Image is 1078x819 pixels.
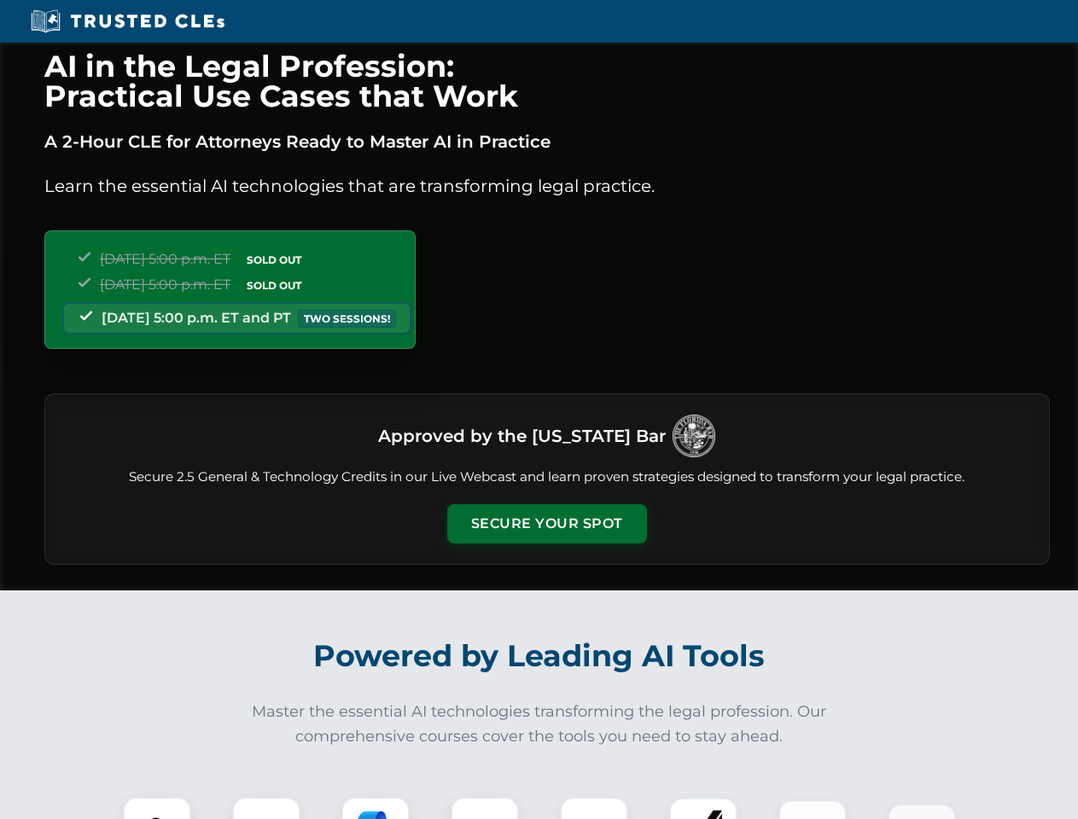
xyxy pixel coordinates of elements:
h3: Approved by the [US_STATE] Bar [378,421,666,451]
span: [DATE] 5:00 p.m. ET [100,276,230,293]
h2: Powered by Leading AI Tools [67,626,1012,686]
p: Learn the essential AI technologies that are transforming legal practice. [44,172,1050,200]
p: Master the essential AI technologies transforming the legal profession. Our comprehensive courses... [241,700,838,749]
button: Secure Your Spot [447,504,647,543]
img: Trusted CLEs [26,9,230,34]
h1: AI in the Legal Profession: Practical Use Cases that Work [44,51,1050,111]
p: Secure 2.5 General & Technology Credits in our Live Webcast and learn proven strategies designed ... [66,468,1028,487]
span: SOLD OUT [241,251,307,269]
img: Logo [673,415,715,457]
p: A 2-Hour CLE for Attorneys Ready to Master AI in Practice [44,128,1050,155]
span: SOLD OUT [241,276,307,294]
span: [DATE] 5:00 p.m. ET [100,251,230,267]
